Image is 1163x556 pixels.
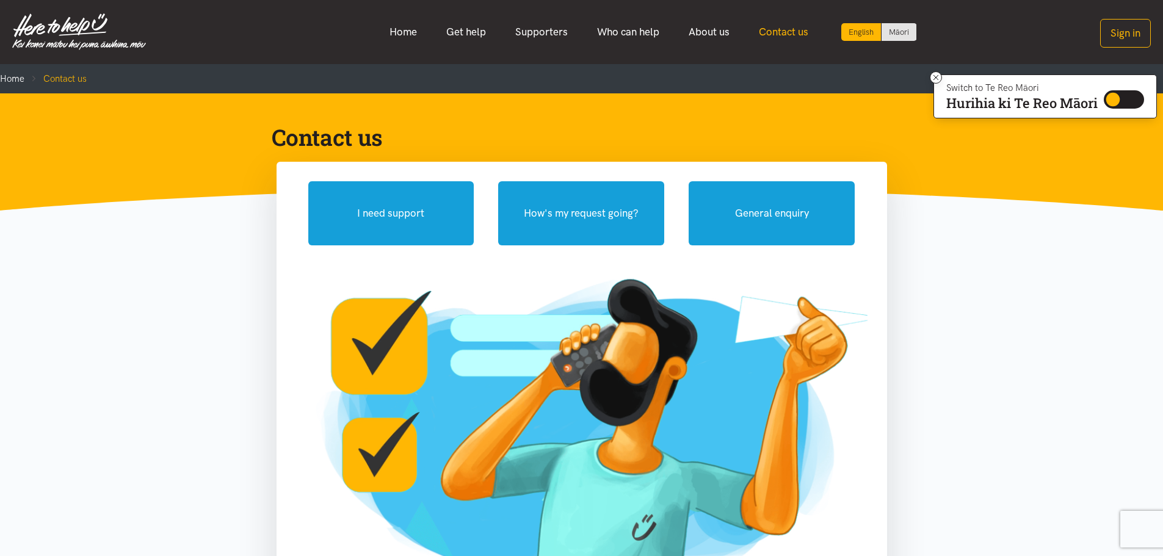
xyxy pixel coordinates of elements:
h1: Contact us [272,123,872,152]
button: Sign in [1100,19,1151,48]
div: Language toggle [841,23,917,41]
button: I need support [308,181,474,245]
p: Switch to Te Reo Māori [946,84,1098,92]
a: Get help [432,19,501,45]
a: Supporters [501,19,582,45]
div: Current language [841,23,882,41]
a: Switch to Te Reo Māori [882,23,916,41]
p: Hurihia ki Te Reo Māori [946,98,1098,109]
a: About us [674,19,744,45]
a: Contact us [744,19,823,45]
button: How's my request going? [498,181,664,245]
a: Home [375,19,432,45]
button: General enquiry [689,181,855,245]
img: Home [12,13,146,50]
li: Contact us [24,71,87,86]
a: Who can help [582,19,674,45]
